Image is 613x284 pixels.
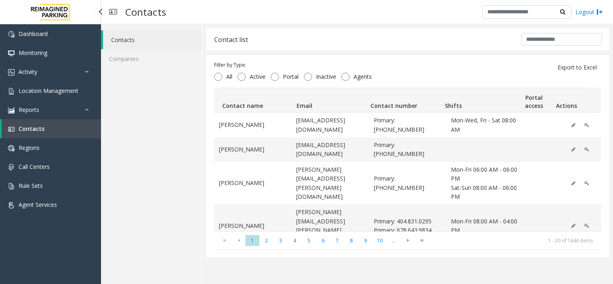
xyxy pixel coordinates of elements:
span: Page 9 [358,235,373,246]
span: Sat-Sun 08:00 AM - 06:00 PM [451,183,518,202]
span: Go to the last page [415,235,429,246]
span: Inactive [312,73,340,81]
span: Page 4 [288,235,302,246]
span: Regions [19,144,40,151]
span: Page 6 [316,235,330,246]
img: logout [596,8,603,16]
td: [EMAIL_ADDRESS][DOMAIN_NAME] [291,113,369,137]
td: [PERSON_NAME][EMAIL_ADDRESS][PERSON_NAME][DOMAIN_NAME] [291,204,369,247]
span: Primary: 404-409-1757 [374,174,441,192]
span: Page 8 [344,235,358,246]
span: Go to the next page [402,237,413,244]
span: Page 11 [387,235,401,246]
input: Inactive [304,73,312,81]
input: All [214,73,222,81]
th: Actions [552,88,590,112]
span: Page 1 [245,235,259,246]
th: Shifts [441,88,515,112]
td: [PERSON_NAME] [214,137,291,162]
img: 'icon' [8,126,15,133]
span: Page 3 [274,235,288,246]
button: Edit Portal Access (disabled) [580,177,594,189]
span: Mon-Fri 06:00 AM - 06:00 PM [451,165,518,183]
span: Primary: 404-597-0824 [374,116,441,134]
img: 'icon' [8,88,15,95]
th: Contact name [219,88,293,112]
div: Data table [214,88,601,231]
kendo-pager-info: 1 - 20 of 1646 items [434,237,593,244]
span: Go to the last page [417,237,428,244]
td: [PERSON_NAME] [214,113,291,137]
th: Email [293,88,367,112]
span: Activity [19,68,37,76]
span: Contacts [19,125,44,133]
span: Rule Sets [19,182,43,189]
span: Primary: 678.643.9834 [374,226,441,235]
button: Edit (disabled) [567,220,580,232]
span: Monitoring [19,49,47,57]
a: Companies [101,49,202,68]
span: Portal [279,73,303,81]
a: Contacts [2,119,101,138]
span: Call Centers [19,163,50,170]
span: Reports [19,106,39,114]
button: Edit (disabled) [567,143,580,156]
input: Agents [341,73,350,81]
button: Edit Portal Access (disabled) [580,119,594,131]
span: Primary: 404.831.0295 [374,217,441,226]
th: Portal access [516,88,553,112]
span: Mon-Fri 08:00 AM - 04:00 PM [451,217,518,235]
th: Contact number [367,88,441,112]
button: Export to Excel [553,61,602,74]
span: Agents [350,73,376,81]
span: Dashboard [19,30,48,38]
span: Page 5 [302,235,316,246]
a: Contacts [103,30,202,49]
input: Active [238,73,246,81]
img: 'icon' [8,31,15,38]
input: Portal [271,73,279,81]
span: Mon-Wed, Fri - Sat 08:00 AM [451,116,518,134]
span: Primary: 404-688-6492 [374,141,441,159]
img: 'icon' [8,145,15,151]
div: Contact list [214,34,248,45]
td: [PERSON_NAME] [214,204,291,247]
span: Page 10 [373,235,387,246]
img: pageIcon [109,2,117,22]
img: 'icon' [8,202,15,208]
td: [EMAIL_ADDRESS][DOMAIN_NAME] [291,137,369,162]
span: Page 7 [330,235,344,246]
span: Agent Services [19,201,57,208]
button: Edit (disabled) [567,119,580,131]
span: All [222,73,236,81]
span: Go to the next page [401,235,415,246]
button: Edit Portal Access (disabled) [580,220,594,232]
span: Active [246,73,270,81]
button: Edit Portal Access (disabled) [580,143,594,156]
button: Edit (disabled) [567,177,580,189]
span: Page 2 [259,235,274,246]
span: Location Management [19,87,78,95]
div: Filter by Type: [214,61,376,69]
td: [PERSON_NAME][EMAIL_ADDRESS][PERSON_NAME][DOMAIN_NAME] [291,162,369,205]
td: [PERSON_NAME] [214,162,291,205]
img: 'icon' [8,164,15,170]
img: 'icon' [8,50,15,57]
img: 'icon' [8,183,15,189]
a: Logout [575,8,603,16]
h3: Contacts [121,2,170,22]
img: 'icon' [8,107,15,114]
img: 'icon' [8,69,15,76]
